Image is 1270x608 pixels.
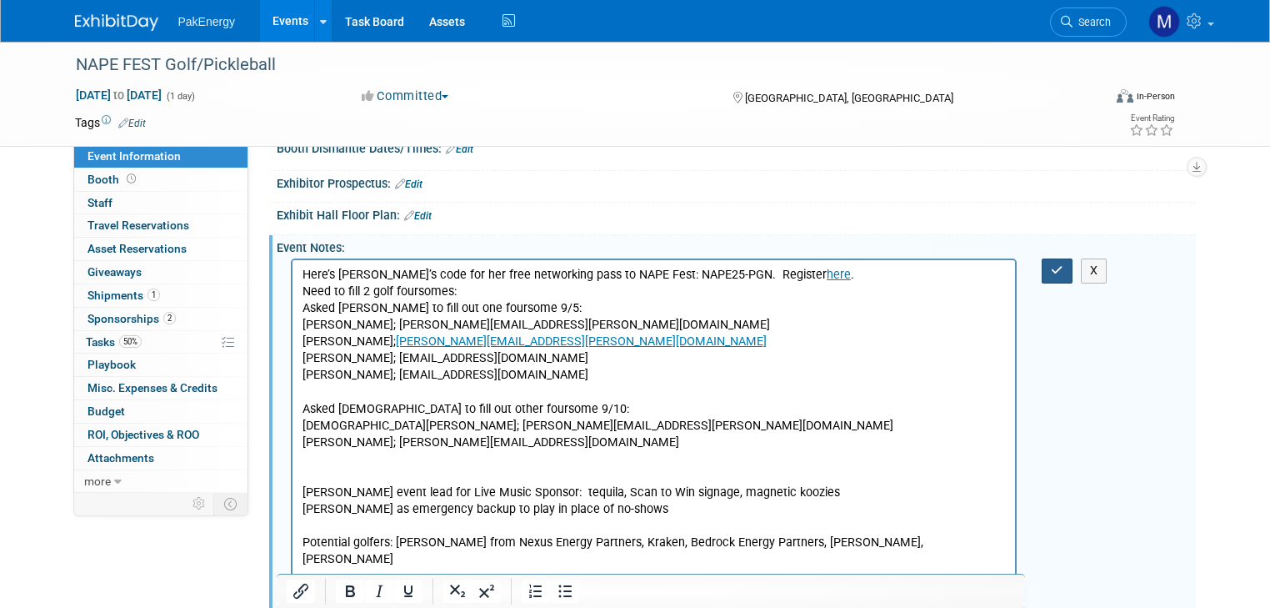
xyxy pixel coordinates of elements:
span: PakEnergy [178,15,235,28]
span: Playbook [87,358,136,371]
span: [GEOGRAPHIC_DATA], [GEOGRAPHIC_DATA] [745,92,953,104]
img: ExhibitDay [75,14,158,31]
a: Edit [446,143,473,155]
a: Event Information [74,145,247,168]
span: 2 [163,312,176,324]
span: 1 [147,289,160,301]
button: Italic [365,580,393,603]
a: Budget [74,400,247,423]
a: ROI, Objectives & ROO [74,424,247,446]
span: Travel Reservations [87,219,189,232]
span: Attachments [87,451,154,465]
a: Search [1050,8,1127,37]
a: Attachments [74,447,247,470]
td: Toggle Event Tabs [213,493,247,515]
a: Tasks50% [74,331,247,354]
span: Event Information [87,149,181,163]
div: NAPE FEST Golf/Pickleball [70,50,1082,80]
a: Shipments1 [74,284,247,307]
a: Edit [118,118,146,129]
a: Staff [74,192,247,214]
a: Travel Reservations [74,214,247,237]
span: Tasks [86,335,142,349]
span: to [111,88,127,102]
button: Bold [336,580,364,603]
a: Playbook [74,354,247,376]
span: Search [1072,16,1111,28]
div: Exhibitor Prospectus: [277,171,1196,193]
button: Underline [394,580,422,603]
img: Format-Inperson.png [1117,89,1133,103]
span: Booth [87,173,139,186]
button: Superscript [472,580,501,603]
button: Numbered list [522,580,550,603]
span: Budget [87,404,125,418]
button: Committed [356,88,455,105]
a: Edit [404,210,432,222]
button: Bullet list [551,580,579,603]
div: Event Format [1012,87,1175,112]
span: (1 day) [165,91,195,102]
div: Event Rating [1129,114,1174,123]
span: Giveaways [87,265,142,279]
a: Giveaways [74,261,247,284]
p: Here’s [PERSON_NAME]’s code for her free networking pass to NAPE Fest: NAPE25-PGN. Register . [10,7,714,23]
b: 3-4:30 p.m. [10,476,71,490]
span: Asset Reservations [87,242,187,255]
span: more [84,475,111,488]
a: [PERSON_NAME][EMAIL_ADDRESS][PERSON_NAME][DOMAIN_NAME] [103,74,474,88]
button: X [1081,259,1107,283]
span: [DATE] [DATE] [75,88,162,103]
div: Exhibit Hall Floor Plan: [277,203,1196,224]
span: Booth not reserved yet [123,173,139,185]
span: Sponsorships [87,312,176,325]
button: Insert/edit link [287,580,315,603]
button: Subscript [443,580,472,603]
div: In-Person [1136,90,1175,103]
b: 4:30-8:30 p.m. [10,560,87,575]
td: Tags [75,114,146,131]
i: Registration and Material Pick Up [10,526,185,540]
i: Pickleball Tournament [10,577,125,591]
a: Misc. Expenses & Credits [74,377,247,399]
span: Shipments [87,289,160,302]
a: Sponsorships2 [74,308,247,330]
span: Staff [87,196,112,209]
i: Sponsor Setup [10,493,87,507]
span: 50% [119,335,142,348]
a: Booth [74,168,247,191]
a: Asset Reservations [74,238,247,260]
b: 4-4:30 p.m. [10,510,71,524]
a: Edit [395,178,422,190]
b: [DATE] [10,460,46,474]
td: Personalize Event Tab Strip [185,493,214,515]
a: here [534,8,558,22]
span: ROI, Objectives & ROO [87,428,199,441]
a: more [74,470,247,493]
span: Misc. Expenses & Credits [87,381,217,394]
div: Event Notes: [277,235,1196,256]
img: Mary Walker [1148,6,1180,38]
